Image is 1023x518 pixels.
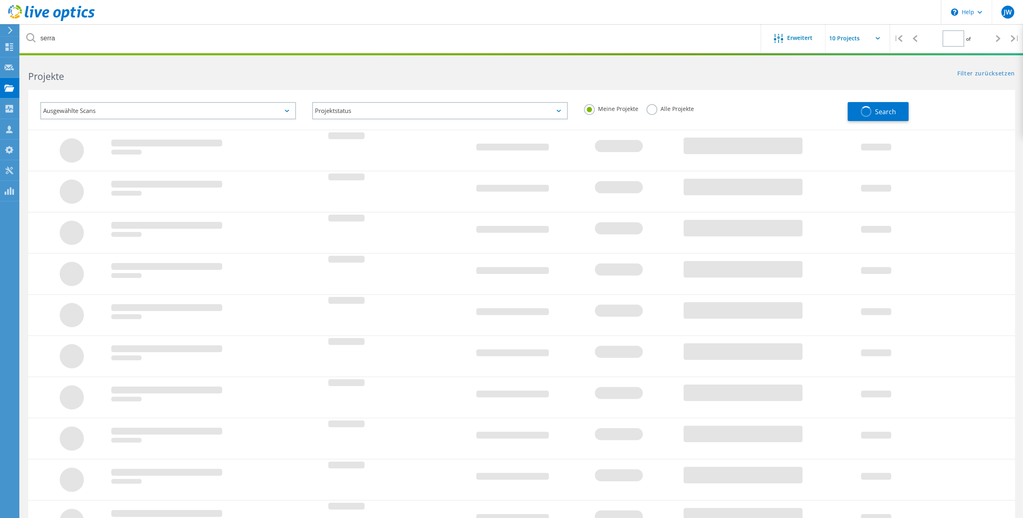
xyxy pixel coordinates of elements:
a: Filter zurücksetzen [957,71,1015,77]
input: Projekte nach Namen, Verantwortlichem, ID, Unternehmen usw. suchen [20,24,761,52]
span: JW [1003,9,1011,15]
div: Ausgewählte Scans [40,102,296,119]
div: | [1006,24,1023,53]
div: Projektstatus [312,102,568,119]
label: Meine Projekte [584,104,638,112]
span: of [966,36,971,42]
div: | [890,24,906,53]
svg: \n [951,8,958,16]
button: Search [848,102,908,121]
b: Projekte [28,70,64,83]
span: Search [875,107,896,116]
a: Live Optics Dashboard [8,17,95,23]
span: Erweitert [787,35,813,41]
label: Alle Projekte [646,104,694,112]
